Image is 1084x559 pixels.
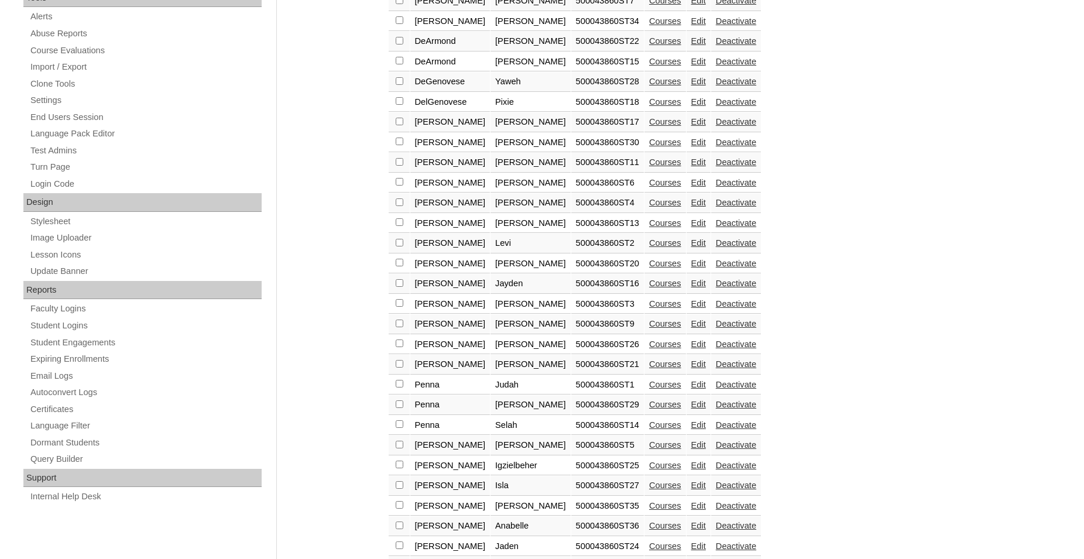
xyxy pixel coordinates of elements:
a: Courses [649,359,681,369]
td: 500043860ST26 [571,335,644,355]
a: Deactivate [716,359,756,369]
td: DelGenovese [410,92,490,112]
a: Edit [691,97,706,107]
td: Judah [490,375,571,395]
a: Deactivate [716,501,756,510]
a: Edit [691,501,706,510]
td: 500043860ST34 [571,12,644,32]
td: [PERSON_NAME] [410,294,490,314]
a: Deactivate [716,440,756,450]
a: Deactivate [716,36,756,46]
td: 500043860ST3 [571,294,644,314]
a: Student Logins [29,318,262,333]
a: Courses [649,218,681,228]
a: Edit [691,198,706,207]
a: Image Uploader [29,231,262,245]
a: Internal Help Desk [29,489,262,504]
a: Deactivate [716,138,756,147]
td: [PERSON_NAME] [490,355,571,375]
a: Deactivate [716,178,756,187]
a: Courses [649,117,681,126]
td: 500043860ST6 [571,173,644,193]
td: 500043860ST28 [571,72,644,92]
a: Deactivate [716,319,756,328]
a: Courses [649,36,681,46]
td: [PERSON_NAME] [410,153,490,173]
td: 500043860ST20 [571,254,644,274]
a: Deactivate [716,259,756,268]
td: [PERSON_NAME] [410,435,490,455]
td: [PERSON_NAME] [490,12,571,32]
a: Edit [691,218,706,228]
td: Penna [410,375,490,395]
a: Edit [691,440,706,450]
a: Deactivate [716,481,756,490]
td: Penna [410,395,490,415]
td: [PERSON_NAME] [490,254,571,274]
a: Edit [691,279,706,288]
td: 500043860ST18 [571,92,644,112]
a: Courses [649,339,681,349]
td: 500043860ST17 [571,112,644,132]
a: Deactivate [716,461,756,470]
td: 500043860ST13 [571,214,644,234]
a: Edit [691,400,706,409]
td: Penna [410,416,490,435]
a: Deactivate [716,420,756,430]
a: Courses [649,319,681,328]
a: Courses [649,138,681,147]
td: 500043860ST1 [571,375,644,395]
a: Edit [691,481,706,490]
td: [PERSON_NAME] [410,133,490,153]
a: Courses [649,481,681,490]
a: Edit [691,36,706,46]
td: 500043860ST14 [571,416,644,435]
td: 500043860ST25 [571,456,644,476]
a: Deactivate [716,339,756,349]
a: Course Evaluations [29,43,262,58]
a: Deactivate [716,77,756,86]
td: [PERSON_NAME] [410,193,490,213]
td: [PERSON_NAME] [490,496,571,516]
a: Courses [649,97,681,107]
a: Deactivate [716,279,756,288]
td: [PERSON_NAME] [490,133,571,153]
a: Courses [649,238,681,248]
a: Edit [691,16,706,26]
td: [PERSON_NAME] [490,214,571,234]
a: Lesson Icons [29,248,262,262]
td: 500043860ST35 [571,496,644,516]
div: Reports [23,281,262,300]
td: [PERSON_NAME] [490,395,571,415]
td: [PERSON_NAME] [410,314,490,334]
a: Clone Tools [29,77,262,91]
td: [PERSON_NAME] [410,456,490,476]
a: Test Admins [29,143,262,158]
a: Deactivate [716,16,756,26]
td: DeArmond [410,32,490,52]
a: Login Code [29,177,262,191]
a: Edit [691,77,706,86]
a: Courses [649,420,681,430]
a: Deactivate [716,238,756,248]
td: [PERSON_NAME] [490,335,571,355]
td: Igzielbeher [490,456,571,476]
td: Selah [490,416,571,435]
a: Edit [691,380,706,389]
td: 500043860ST22 [571,32,644,52]
a: Settings [29,93,262,108]
a: Edit [691,319,706,328]
a: Edit [691,178,706,187]
td: [PERSON_NAME] [410,214,490,234]
a: Edit [691,461,706,470]
a: Edit [691,521,706,530]
td: Yaweh [490,72,571,92]
div: Design [23,193,262,212]
td: [PERSON_NAME] [410,537,490,557]
td: Pixie [490,92,571,112]
a: Student Engagements [29,335,262,350]
td: [PERSON_NAME] [490,294,571,314]
a: Courses [649,461,681,470]
td: [PERSON_NAME] [490,153,571,173]
a: Email Logs [29,369,262,383]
